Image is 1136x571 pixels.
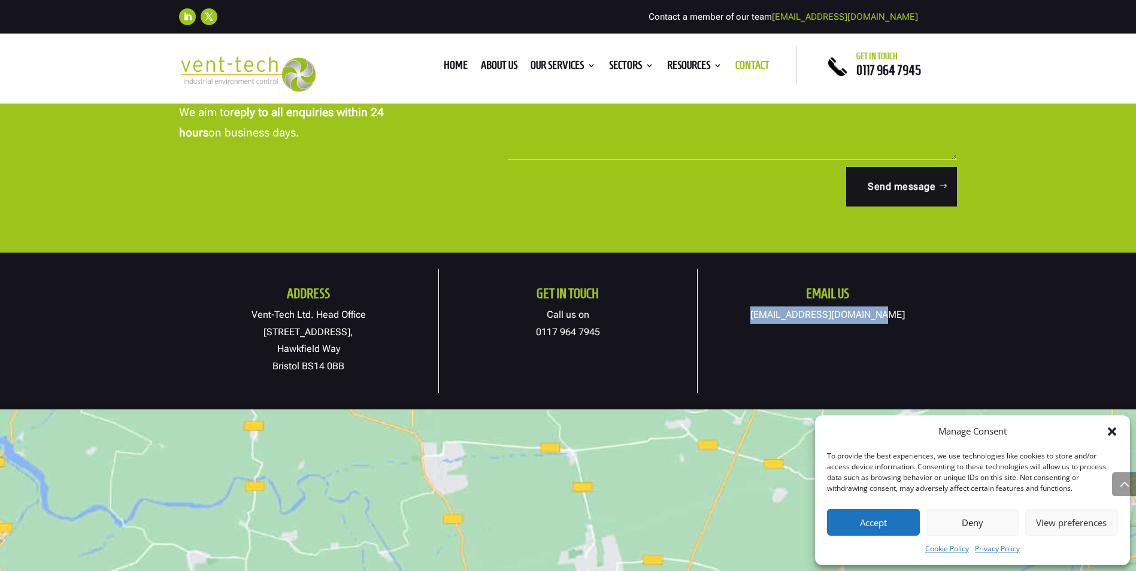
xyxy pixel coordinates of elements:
[735,61,770,74] a: Contact
[846,167,957,206] button: Send message
[925,542,969,556] a: Cookie Policy
[856,51,898,61] span: Get in touch
[667,61,722,74] a: Resources
[649,11,918,22] span: Contact a member of our team
[201,8,217,25] a: Follow on X
[444,61,468,74] a: Home
[531,61,596,74] a: Our Services
[938,424,1007,439] div: Manage Consent
[179,105,384,139] strong: reply to all enquiries within 24 hours
[179,8,196,25] a: Follow on LinkedIn
[698,287,957,306] h2: Email us
[1025,509,1118,536] button: View preferences
[609,61,654,74] a: Sectors
[827,451,1117,494] div: To provide the best experiences, we use technologies like cookies to store and/or access device i...
[772,11,918,22] a: [EMAIL_ADDRESS][DOMAIN_NAME]
[179,306,438,375] p: Vent-Tech Ltd. Head Office [STREET_ADDRESS], Hawkfield Way Bristol BS14 0BB
[750,309,905,320] a: [EMAIL_ADDRESS][DOMAIN_NAME]
[827,509,920,536] button: Accept
[536,326,600,338] a: 0117 964 7945
[179,56,316,92] img: 2023-09-27T08_35_16.549ZVENT-TECH---Clear-background
[179,105,230,119] span: We aim to
[1106,426,1118,438] div: Close dialog
[439,306,697,341] p: Call us on
[208,126,299,139] span: on business days.
[926,509,1019,536] button: Deny
[975,542,1020,556] a: Privacy Policy
[856,63,921,77] a: 0117 964 7945
[179,287,438,306] h2: Address
[481,61,517,74] a: About us
[439,287,697,306] h2: Get in touch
